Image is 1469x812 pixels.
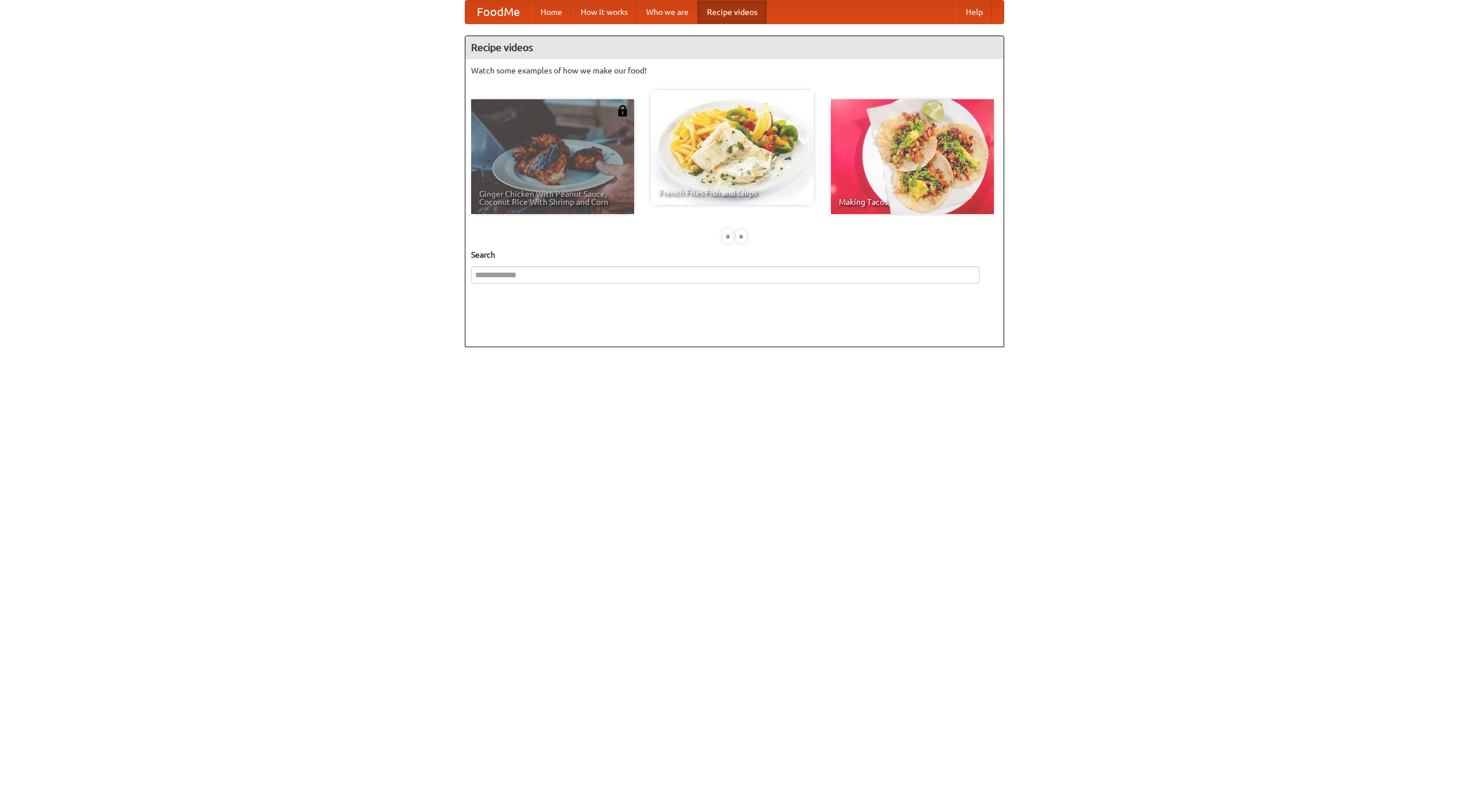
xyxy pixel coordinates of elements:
a: French Fries Fish and Chips [651,90,814,205]
h5: Search [471,249,998,261]
span: Making Tacos [839,198,986,206]
div: » [736,229,747,243]
a: Help [957,1,992,24]
div: « [722,229,733,243]
p: Watch some examples of how we make our food! [471,65,998,76]
a: Home [531,1,572,24]
a: How it works [572,1,637,24]
a: Recipe videos [698,1,767,24]
a: Who we are [637,1,698,24]
h4: Recipe videos [465,36,1004,59]
img: 483408.png [617,105,628,116]
a: FoodMe [465,1,531,24]
span: French Fries Fish and Chips [659,189,806,197]
a: Making Tacos [831,99,994,214]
